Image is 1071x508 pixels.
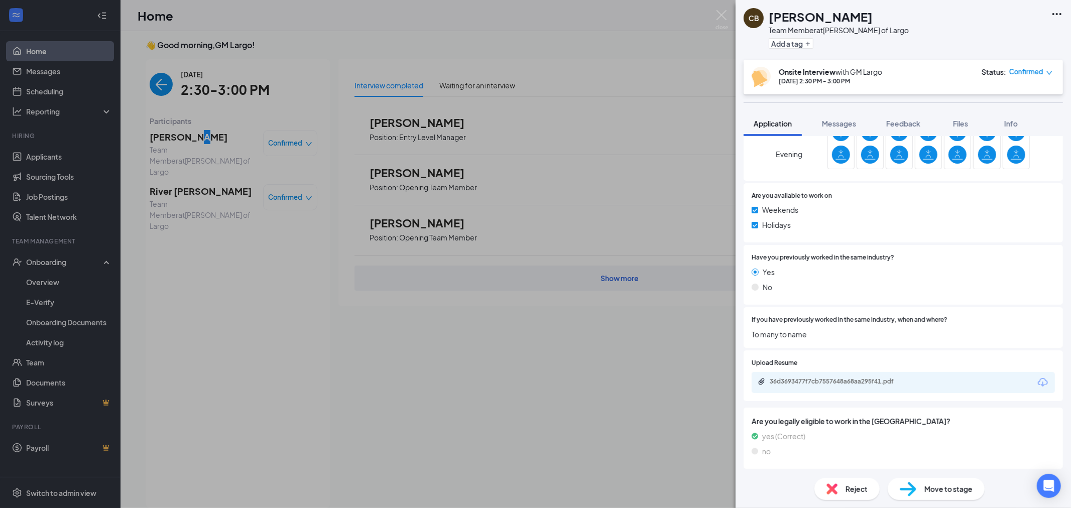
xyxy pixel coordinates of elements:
span: no [762,446,771,457]
span: Feedback [886,119,920,128]
span: Have you previously worked in the same industry? [752,253,894,263]
svg: Download [1037,376,1049,389]
span: Files [953,119,968,128]
div: Open Intercom Messenger [1037,474,1061,498]
span: Application [754,119,792,128]
span: If you have previously worked in the same industry, when and where? [752,315,947,325]
span: Yes [763,267,775,278]
h1: [PERSON_NAME] [769,8,873,25]
span: Are you available to work on [752,191,832,201]
span: Weekends [762,204,798,215]
span: Messages [822,119,856,128]
span: Move to stage [924,483,973,494]
span: yes (Correct) [762,431,805,442]
div: with GM Largo [779,67,882,77]
svg: Ellipses [1051,8,1063,20]
span: To many to name [752,329,1055,340]
span: Confirmed [1009,67,1043,77]
div: [DATE] 2:30 PM - 3:00 PM [779,77,882,85]
svg: Plus [805,41,811,47]
button: PlusAdd a tag [769,38,813,49]
span: Holidays [762,219,791,230]
a: Paperclip36d3693477f7cb7557648a68aa295f41.pdf [758,377,920,387]
span: Reject [846,483,868,494]
svg: Paperclip [758,377,766,386]
span: down [1046,69,1053,76]
div: Status : [982,67,1006,77]
div: Team Member at [PERSON_NAME] of Largo [769,25,909,35]
b: Onsite Interview [779,67,836,76]
span: No [763,282,772,293]
span: Info [1004,119,1018,128]
span: Are you legally eligible to work in the [GEOGRAPHIC_DATA]? [752,416,1055,427]
span: Upload Resume [752,358,797,368]
div: 36d3693477f7cb7557648a68aa295f41.pdf [770,377,910,386]
div: CB [749,13,759,23]
span: Evening [776,145,802,163]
